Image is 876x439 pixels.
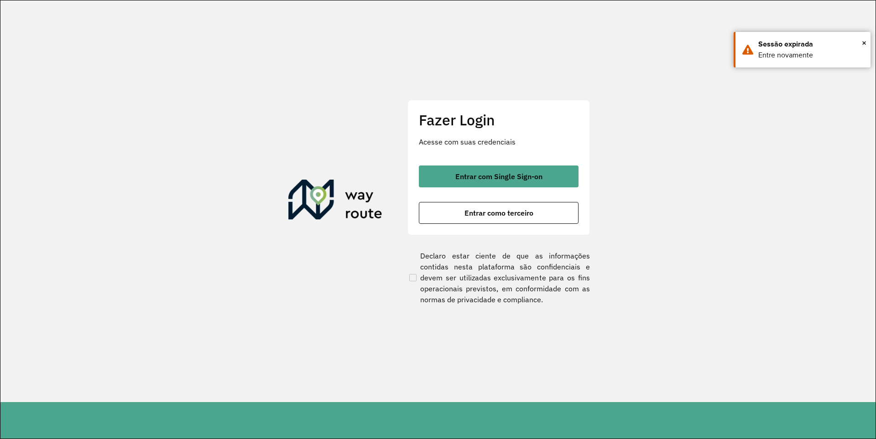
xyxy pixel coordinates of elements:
[455,173,542,180] span: Entrar com Single Sign-on
[288,180,382,223] img: Roteirizador AmbevTech
[419,202,579,224] button: button
[758,50,864,61] div: Entre novamente
[464,209,533,217] span: Entrar como terceiro
[758,39,864,50] div: Sessão expirada
[419,136,579,147] p: Acesse com suas credenciais
[862,36,866,50] button: Close
[419,111,579,129] h2: Fazer Login
[419,165,579,187] button: button
[407,250,590,305] label: Declaro estar ciente de que as informações contidas nesta plataforma são confidenciais e devem se...
[862,36,866,50] span: ×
